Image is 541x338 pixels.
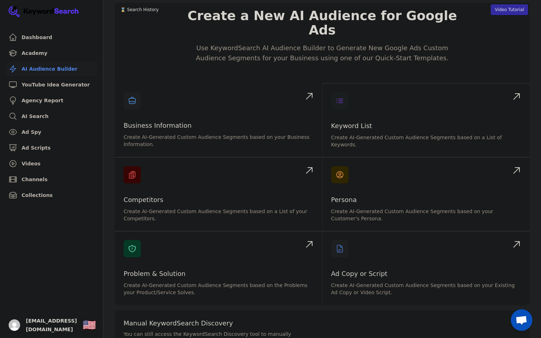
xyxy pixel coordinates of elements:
[9,6,79,17] img: Your Company
[116,4,163,15] button: ⌛️ Search History
[184,9,460,37] h2: Create a New AI Audience for Google Ads
[331,270,388,277] a: Ad Copy or Script
[9,319,20,331] button: Open user button
[331,122,372,130] a: Keyword List
[184,43,460,63] p: Use KeywordSearch AI Audience Builder to Generate New Google Ads Custom Audience Segments for you...
[511,309,532,331] div: Open chat
[124,270,185,277] a: Problem & Solution
[6,141,97,155] a: Ad Scripts
[124,196,163,203] a: Competitors
[6,109,97,123] a: AI Search
[6,62,97,76] a: AI Audience Builder
[6,188,97,202] a: Collections
[124,319,521,328] h3: Manual KeywordSearch Discovery
[124,122,191,129] a: Business Information
[6,156,97,171] a: Videos
[6,125,97,139] a: Ad Spy
[6,93,97,108] a: Agency Report
[6,78,97,92] a: YouTube Idea Generator
[331,196,357,203] a: Persona
[491,4,528,15] button: Video Tutorial
[6,172,97,187] a: Channels
[83,318,96,332] button: 🇺🇸
[6,46,97,60] a: Academy
[26,316,77,334] span: [EMAIL_ADDRESS][DOMAIN_NAME]
[6,30,97,44] a: Dashboard
[83,319,96,332] div: 🇺🇸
